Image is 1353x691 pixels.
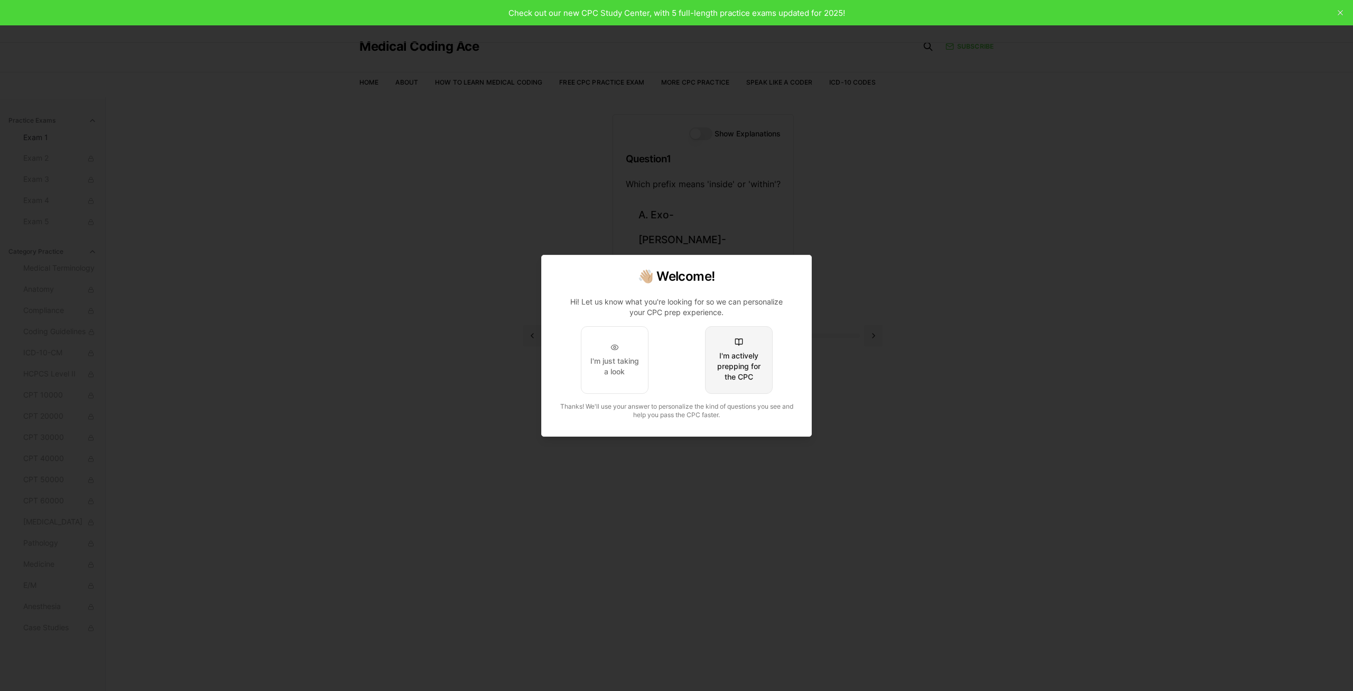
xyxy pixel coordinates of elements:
[560,402,793,419] span: Thanks! We'll use your answer to personalize the kind of questions you see and help you pass the ...
[590,356,640,377] div: I'm just taking a look
[714,351,764,382] div: I'm actively prepping for the CPC
[705,326,773,394] button: I'm actively prepping for the CPC
[581,326,648,394] button: I'm just taking a look
[554,268,799,285] h2: 👋🏼 Welcome!
[563,297,790,318] p: Hi! Let us know what you're looking for so we can personalize your CPC prep experience.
